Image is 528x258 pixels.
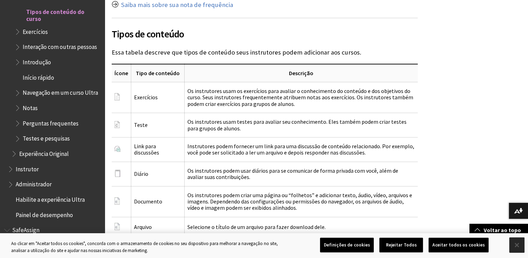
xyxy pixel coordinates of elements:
p: Essa tabela descreve que tipos de conteúdo seus instrutores podem adicionar aos cursos. [112,48,418,57]
button: Definições de cookies [320,238,374,252]
span: Experiência Original [19,148,69,157]
td: Selecione o título de um arquivo para fazer download dele. [185,217,418,237]
td: Os instrutores usam testes para avaliar seu conhecimento. Eles também podem criar testes para gru... [185,113,418,137]
span: Interação com outras pessoas [23,41,97,51]
td: Arquivo [131,217,185,237]
span: Testes e pesquisas [23,133,70,142]
span: SafeAssign [12,224,39,234]
span: Perguntas frequentes [23,117,79,127]
a: Voltar ao topo [469,224,528,237]
span: Exercícios [23,26,48,35]
button: Rejeitar Todos [379,238,423,252]
td: Diário [131,162,185,186]
span: Início rápido [23,72,54,81]
th: Descrição [185,64,418,82]
th: Ícone [112,64,131,82]
td: Teste [131,113,185,137]
td: Exercícios [131,82,185,113]
td: Os instrutores podem criar uma página ou “folhetos” e adicionar texto, áudio, vídeo, arquivos e i... [185,186,418,217]
td: Os instrutores podem usar diários para se comunicar de forma privada com você, além de avaliar su... [185,162,418,186]
td: Os instrutores usam os exercícios para avaliar o conhecimento do conteúdo e dos objetivos do curs... [185,82,418,113]
button: Aceitar todos os cookies [429,238,489,252]
span: Navegação em um curso Ultra [23,87,98,96]
button: Fechar [509,237,525,253]
div: Ao clicar em "Aceitar todos os cookies", concorda com o armazenamento de cookies no seu dispositi... [11,240,290,254]
span: Introdução [23,56,51,66]
span: Instrutor [16,163,39,173]
span: Painel de desempenho [16,209,73,218]
span: Administrador [16,179,52,188]
td: Link para discussões [131,137,185,162]
th: Tipo de conteúdo [131,64,185,82]
a: Saiba mais sobre sua nota de frequência [121,1,233,9]
h2: Tipos de conteúdo [112,18,418,41]
td: Instrutores podem fornecer um link para uma discussão de conteúdo relacionado. Por exemplo, você ... [185,137,418,162]
span: Habilite a experiência Ultra [16,194,85,203]
td: Documento [131,186,185,217]
span: Notas [23,102,38,112]
span: Tipos de conteúdo do curso [26,6,100,22]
